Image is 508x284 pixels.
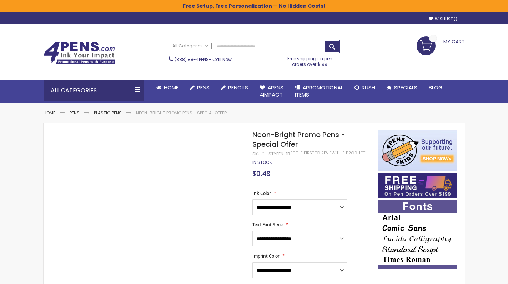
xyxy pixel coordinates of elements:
span: Home [164,84,178,91]
strong: SKU [252,151,266,157]
a: Home [151,80,184,95]
span: Ink Color [252,190,271,196]
a: Specials [381,80,423,95]
img: Free shipping on orders over $199 [378,173,457,198]
span: Pencils [228,84,248,91]
div: Free shipping on pen orders over $199 [280,53,340,67]
span: In stock [252,159,272,165]
span: Rush [362,84,375,91]
div: STYPEN-1R [268,151,290,157]
span: 4PROMOTIONAL ITEMS [295,84,343,98]
a: 4PROMOTIONALITEMS [289,80,349,103]
a: All Categories [169,40,212,52]
img: 4pens 4 kids [378,130,457,171]
span: - Call Now! [175,56,233,62]
img: font-personalization-examples [378,200,457,269]
a: Rush [349,80,381,95]
span: Imprint Color [252,253,280,259]
div: Availability [252,160,272,165]
img: 4Pens Custom Pens and Promotional Products [44,42,115,64]
span: Text Font Style [252,222,283,228]
a: Pencils [215,80,254,95]
span: $0.48 [252,169,270,178]
a: Plastic Pens [94,110,122,116]
a: 4Pens4impact [254,80,289,103]
span: Specials [394,84,417,91]
span: All Categories [172,43,208,49]
a: Pens [184,80,215,95]
a: Home [44,110,55,116]
span: Blog [429,84,443,91]
span: 4Pens 4impact [260,84,283,98]
li: Neon-Bright Promo Pens - Special Offer [136,110,227,116]
span: Pens [197,84,210,91]
a: (888) 88-4PENS [175,56,209,62]
a: Blog [423,80,448,95]
a: Pens [70,110,80,116]
a: Wishlist [429,16,457,22]
span: Neon-Bright Promo Pens - Special Offer [252,130,345,149]
a: Be the first to review this product [290,150,365,156]
div: All Categories [44,80,144,101]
